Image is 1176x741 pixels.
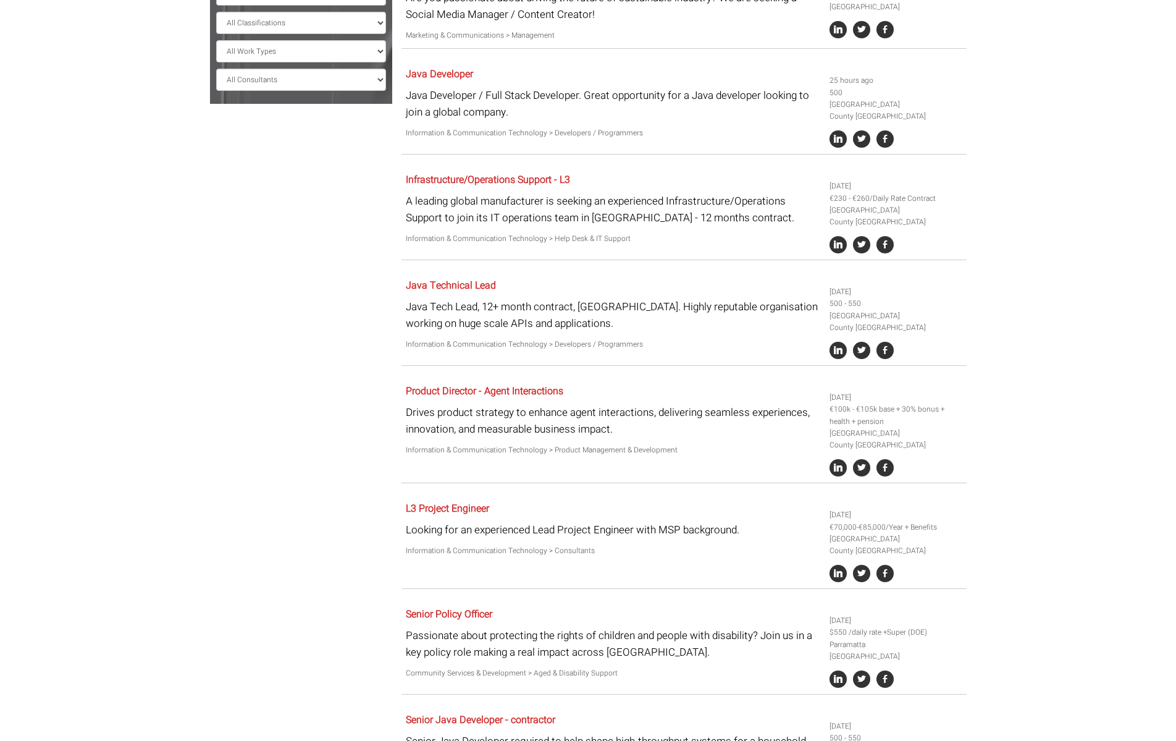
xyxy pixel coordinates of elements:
p: Passionate about protecting the rights of children and people with disability? Join us in a key p... [406,627,820,661]
p: Information & Communication Technology > Product Management & Development [406,444,820,456]
a: Senior Java Developer - contractor [406,713,555,727]
a: Senior Policy Officer [406,607,492,622]
li: €100k - €105k base + 30% bonus + health + pension [829,404,962,427]
p: Drives product strategy to enhance agent interactions, delivering seamless experiences, innovatio... [406,404,820,438]
li: €70,000-€85,000/Year + Benefits [829,522,962,533]
li: €230 - €260/Daily Rate Contract [829,193,962,205]
li: [DATE] [829,286,962,298]
li: [GEOGRAPHIC_DATA] County [GEOGRAPHIC_DATA] [829,205,962,228]
li: Parramatta [GEOGRAPHIC_DATA] [829,639,962,663]
p: Information & Communication Technology > Consultants [406,545,820,557]
p: Information & Communication Technology > Help Desk & IT Support [406,233,820,245]
li: 500 - 550 [829,298,962,310]
li: 500 [829,87,962,99]
li: [DATE] [829,180,962,192]
p: Looking for an experienced Lead Project Engineer with MSP background. [406,522,820,538]
li: [DATE] [829,615,962,627]
li: [GEOGRAPHIC_DATA] County [GEOGRAPHIC_DATA] [829,310,962,334]
p: Information & Communication Technology > Developers / Programmers [406,127,820,139]
p: Community Services & Development > Aged & Disability Support [406,667,820,679]
li: [GEOGRAPHIC_DATA] County [GEOGRAPHIC_DATA] [829,99,962,122]
li: 25 hours ago [829,75,962,87]
a: Product Director - Agent Interactions [406,384,563,399]
a: Infrastructure/Operations Support - L3 [406,172,570,187]
p: Marketing & Communications > Management [406,30,820,41]
li: [DATE] [829,509,962,521]
p: A leading global manufacturer is seeking an experienced Infrastructure/Operations Support to join... [406,193,820,226]
a: Java Technical Lead [406,278,496,293]
p: Java Developer / Full Stack Developer. Great opportunity for a Java developer looking to join a g... [406,87,820,121]
li: $550 /daily rate +Super (DOE) [829,627,962,638]
a: L3 Project Engineer [406,501,489,516]
a: Java Developer [406,67,473,82]
p: Information & Communication Technology > Developers / Programmers [406,339,820,350]
p: Java Tech Lead, 12+ month contract, [GEOGRAPHIC_DATA]. Highly reputable organisation working on h... [406,299,820,332]
li: [GEOGRAPHIC_DATA] County [GEOGRAPHIC_DATA] [829,428,962,451]
li: [DATE] [829,392,962,404]
li: [DATE] [829,721,962,732]
li: [GEOGRAPHIC_DATA] County [GEOGRAPHIC_DATA] [829,533,962,557]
